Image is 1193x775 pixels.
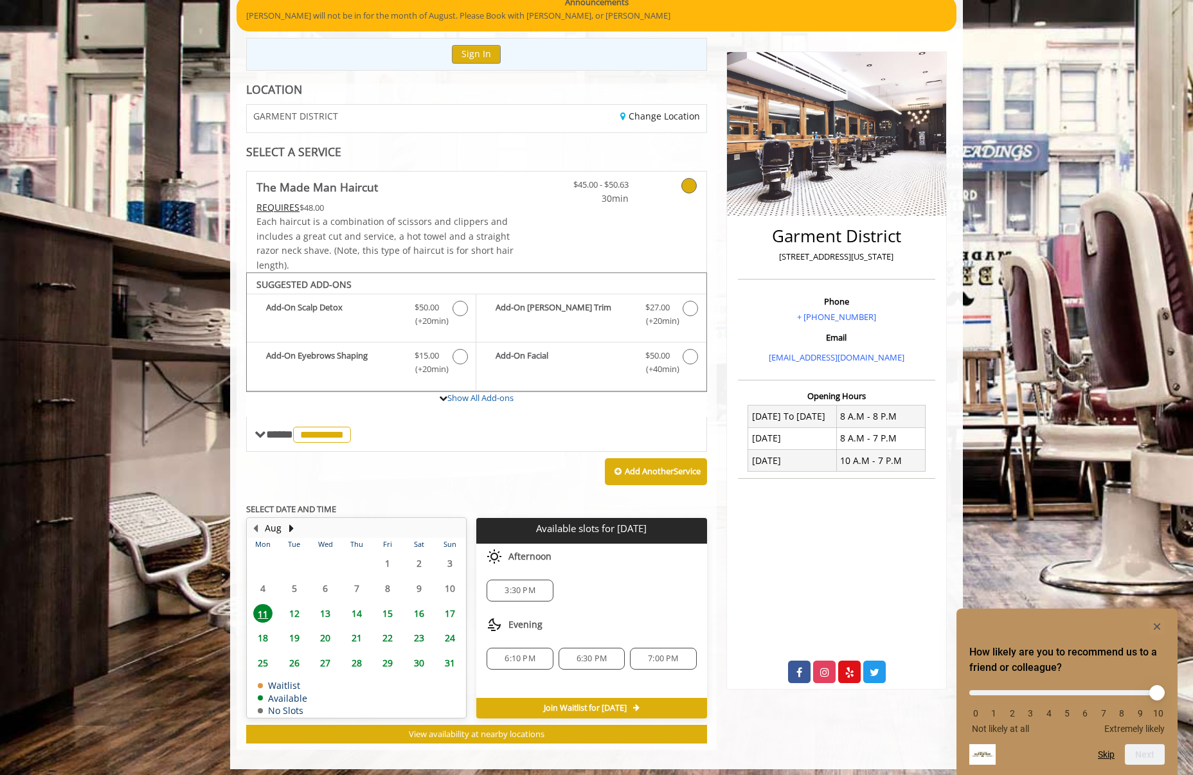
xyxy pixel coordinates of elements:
[630,648,696,670] div: 7:00 PM
[638,362,676,376] span: (+40min )
[341,538,372,551] th: Thu
[1061,708,1073,718] li: 5
[247,650,278,675] td: Select day25
[316,628,335,647] span: 20
[247,538,278,551] th: Mon
[253,628,273,647] span: 18
[625,465,701,477] b: Add Another Service
[440,628,460,647] span: 24
[256,200,515,215] div: $48.00
[310,601,341,626] td: Select day13
[378,654,397,672] span: 29
[1043,708,1055,718] li: 4
[253,301,469,331] label: Add-On Scalp Detox
[496,301,632,328] b: Add-On [PERSON_NAME] Trim
[645,349,670,362] span: $50.00
[1115,708,1128,718] li: 8
[508,551,552,562] span: Afternoon
[247,601,278,626] td: Select day11
[372,538,403,551] th: Fri
[797,311,876,323] a: + [PHONE_NUMBER]
[605,458,707,485] button: Add AnotherService
[553,192,629,206] span: 30min
[972,724,1029,734] span: Not likely at all
[836,405,925,427] td: 8 A.M - 8 P.M
[316,654,335,672] span: 27
[265,521,282,535] button: Aug
[378,628,397,647] span: 22
[741,297,932,306] h3: Phone
[256,178,378,196] b: The Made Man Haircut
[378,604,397,623] span: 15
[403,650,434,675] td: Select day30
[447,392,514,404] a: Show All Add-ons
[505,585,535,596] span: 3:30 PM
[487,549,502,564] img: afternoon slots
[246,503,336,515] b: SELECT DATE AND TIME
[741,250,932,263] p: [STREET_ADDRESS][US_STATE]
[1098,749,1115,760] button: Skip
[577,654,607,664] span: 6:30 PM
[258,681,307,690] td: Waitlist
[256,201,300,213] span: This service needs some Advance to be paid before we block your appointment
[544,703,627,713] span: Join Waitlist for [DATE]
[253,111,338,121] span: GARMENT DISTRICT
[508,619,543,630] span: Evening
[1134,708,1147,718] li: 9
[969,645,1165,675] h2: How likely are you to recommend us to a friend or colleague? Select an option from 0 to 10, with ...
[316,604,335,623] span: 13
[645,301,670,314] span: $27.00
[496,349,632,376] b: Add-On Facial
[278,650,309,675] td: Select day26
[738,391,935,400] h3: Opening Hours
[748,427,837,449] td: [DATE]
[415,301,439,314] span: $50.00
[452,45,501,64] button: Sign In
[256,215,514,271] span: Each haircut is a combination of scissors and clippers and includes a great cut and service, a ho...
[638,314,676,328] span: (+20min )
[440,654,460,672] span: 31
[648,654,678,664] span: 7:00 PM
[440,604,460,623] span: 17
[1152,708,1165,718] li: 10
[256,278,352,290] b: SUGGESTED ADD-ONS
[258,693,307,703] td: Available
[403,601,434,626] td: Select day16
[372,626,403,651] td: Select day22
[483,349,699,379] label: Add-On Facial
[403,626,434,651] td: Select day23
[505,654,535,664] span: 6:10 PM
[559,648,625,670] div: 6:30 PM
[246,272,707,392] div: The Made Man Haircut Add-onS
[1024,708,1037,718] li: 3
[1125,744,1165,765] button: Next question
[741,227,932,245] h2: Garment District
[748,405,837,427] td: [DATE] To [DATE]
[969,619,1165,765] div: How likely are you to recommend us to a friend or colleague? Select an option from 0 to 10, with ...
[310,626,341,651] td: Select day20
[415,349,439,362] span: $15.00
[487,648,553,670] div: 6:10 PM
[408,314,446,328] span: (+20min )
[1079,708,1091,718] li: 6
[310,650,341,675] td: Select day27
[347,604,366,623] span: 14
[246,146,707,158] div: SELECT A SERVICE
[408,362,446,376] span: (+20min )
[246,82,302,97] b: LOCATION
[409,728,544,740] span: View availability at nearby locations
[969,681,1165,734] div: How likely are you to recommend us to a friend or colleague? Select an option from 0 to 10, with ...
[266,349,402,376] b: Add-On Eyebrows Shaping
[409,628,429,647] span: 23
[487,617,502,632] img: evening slots
[347,628,366,647] span: 21
[435,538,466,551] th: Sun
[258,706,307,715] td: No Slots
[253,654,273,672] span: 25
[969,708,982,718] li: 0
[1097,708,1110,718] li: 7
[553,172,629,206] a: $45.00 - $50.63
[1006,708,1019,718] li: 2
[741,333,932,342] h3: Email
